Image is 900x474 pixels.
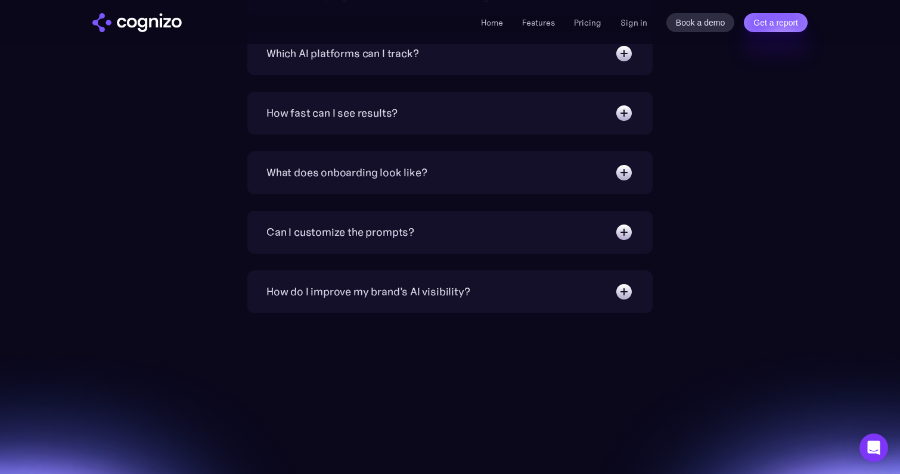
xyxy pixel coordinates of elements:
[266,283,470,300] div: How do I improve my brand's AI visibility?
[266,164,427,181] div: What does onboarding look like?
[574,17,601,28] a: Pricing
[859,434,888,462] div: Open Intercom Messenger
[522,17,555,28] a: Features
[92,13,182,32] a: home
[266,224,414,241] div: Can I customize the prompts?
[92,13,182,32] img: cognizo logo
[620,15,647,30] a: Sign in
[744,13,808,32] a: Get a report
[266,45,418,62] div: Which AI platforms can I track?
[666,13,735,32] a: Book a demo
[481,17,503,28] a: Home
[266,105,398,121] div: How fast can I see results?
